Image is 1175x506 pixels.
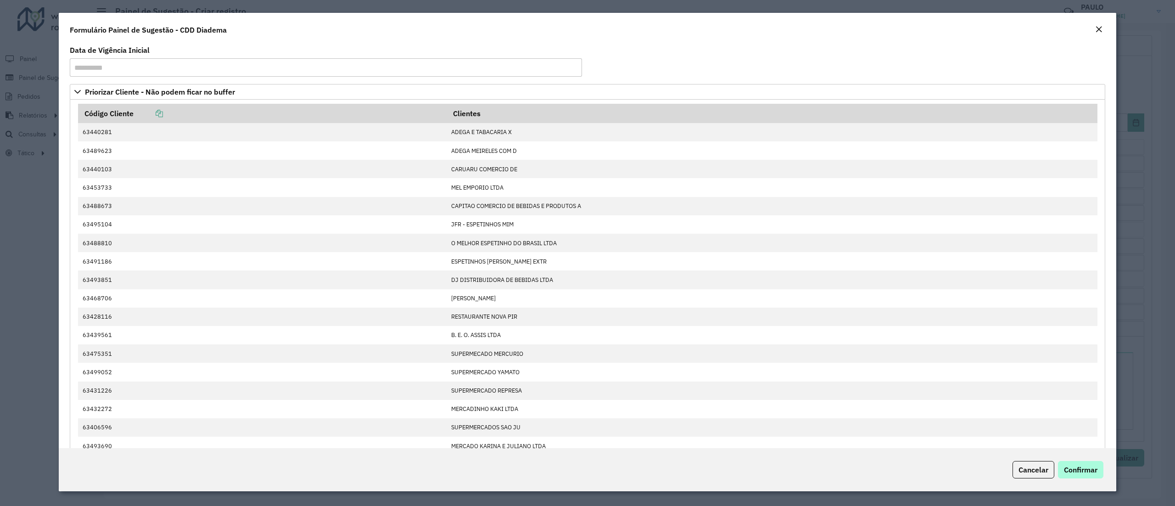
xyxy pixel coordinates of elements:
td: 63453733 [78,178,447,197]
td: B. E. O. ASSIS LTDA [447,326,1097,344]
span: Cancelar [1018,465,1048,474]
td: MERCADO KARINA E JULIANO LTDA [447,437,1097,455]
td: 63491186 [78,252,447,270]
td: 63440103 [78,160,447,178]
td: 63493851 [78,270,447,289]
th: Clientes [447,104,1097,123]
button: Cancelar [1013,461,1054,478]
td: SUPERMERCADOS SAO JU [447,418,1097,437]
th: Código Cliente [78,104,447,123]
td: MEL EMPORIO LTDA [447,178,1097,197]
td: 63489623 [78,141,447,160]
td: SUPERMERCADO REPRESA [447,382,1097,400]
td: SUPERMECADO MERCURIO [447,344,1097,363]
td: ESPETINHOS [PERSON_NAME] EXTR [447,252,1097,270]
td: 63440281 [78,123,447,141]
em: Fechar [1095,26,1102,33]
td: MERCADINHO KAKI LTDA [447,400,1097,418]
td: 63406596 [78,418,447,437]
td: DJ DISTRIBUIDORA DE BEBIDAS LTDA [447,270,1097,289]
button: Confirmar [1058,461,1103,478]
td: 63493690 [78,437,447,455]
td: ADEGA MEIRELES COM D [447,141,1097,160]
td: 63499052 [78,363,447,381]
td: JFR - ESPETINHOS MIM [447,215,1097,234]
td: CARUARU COMERCIO DE [447,160,1097,178]
td: CAPITAO COMERCIO DE BEBIDAS E PRODUTOS A [447,197,1097,215]
td: 63432272 [78,400,447,418]
button: Close [1092,24,1105,36]
td: SUPERMERCADO YAMATO [447,363,1097,381]
span: Priorizar Cliente - Não podem ficar no buffer [85,88,235,96]
td: RESTAURANTE NOVA PIR [447,308,1097,326]
td: 63468706 [78,289,447,308]
td: 63488673 [78,197,447,215]
h4: Formulário Painel de Sugestão - CDD Diadema [70,24,227,35]
td: 63495104 [78,215,447,234]
label: Data de Vigência Inicial [70,45,150,56]
td: O MELHOR ESPETINHO DO BRASIL LTDA [447,234,1097,252]
td: 63488810 [78,234,447,252]
td: 63428116 [78,308,447,326]
td: ADEGA E TABACARIA X [447,123,1097,141]
td: 63439561 [78,326,447,344]
td: [PERSON_NAME] [447,289,1097,308]
td: 63475351 [78,344,447,363]
a: Priorizar Cliente - Não podem ficar no buffer [70,84,1105,100]
a: Copiar [134,109,163,118]
span: Confirmar [1064,465,1097,474]
td: 63431226 [78,382,447,400]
